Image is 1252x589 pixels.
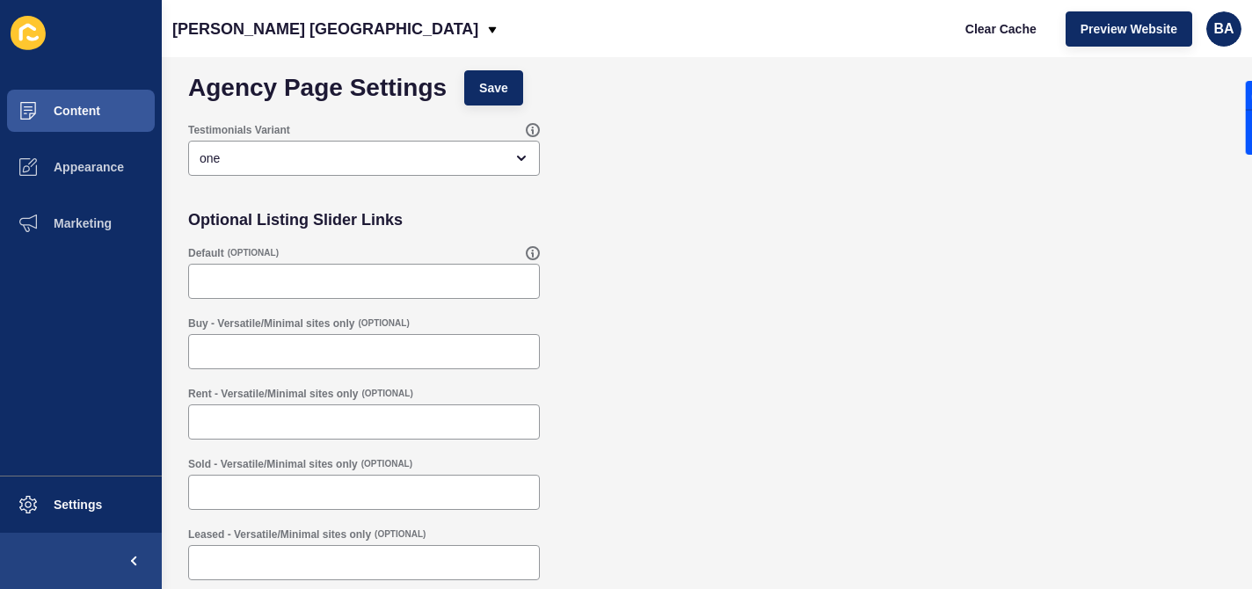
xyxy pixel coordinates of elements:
[375,528,426,541] span: (OPTIONAL)
[188,527,371,542] label: Leased - Versatile/Minimal sites only
[188,457,358,471] label: Sold - Versatile/Minimal sites only
[188,211,403,229] h2: Optional Listing Slider Links
[358,317,409,330] span: (OPTIONAL)
[479,79,508,97] span: Save
[361,388,412,400] span: (OPTIONAL)
[188,79,447,97] h1: Agency Page Settings
[188,246,224,260] label: Default
[172,7,478,51] p: [PERSON_NAME] [GEOGRAPHIC_DATA]
[464,70,523,105] button: Save
[361,458,412,470] span: (OPTIONAL)
[188,316,354,331] label: Buy - Versatile/Minimal sites only
[188,387,358,401] label: Rent - Versatile/Minimal sites only
[950,11,1052,47] button: Clear Cache
[188,123,290,137] label: Testimonials Variant
[1213,20,1234,38] span: BA
[1081,20,1177,38] span: Preview Website
[188,141,540,176] div: open menu
[965,20,1037,38] span: Clear Cache
[1066,11,1192,47] button: Preview Website
[228,247,279,259] span: (OPTIONAL)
